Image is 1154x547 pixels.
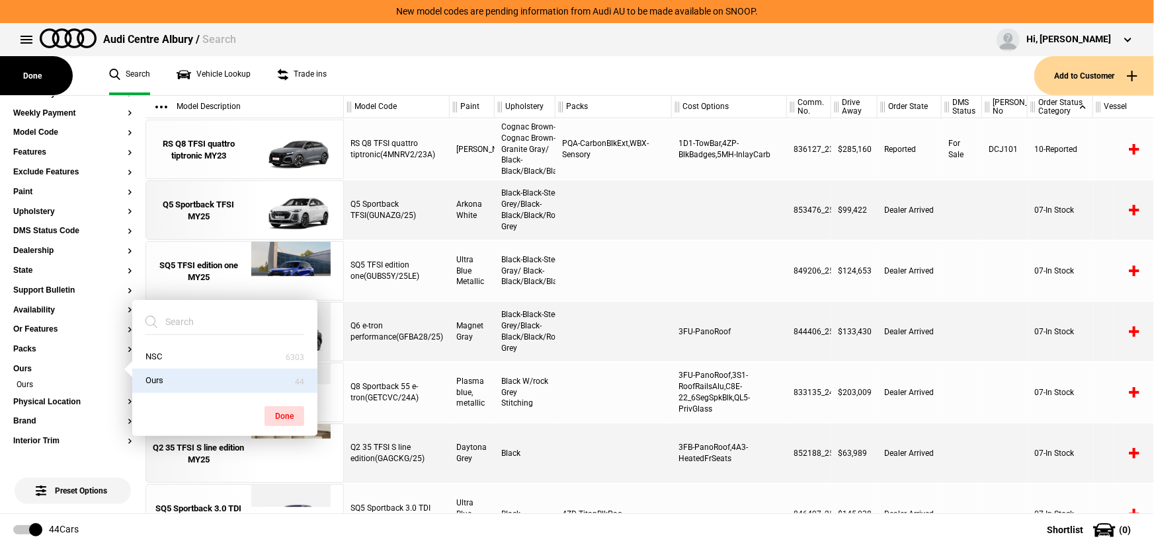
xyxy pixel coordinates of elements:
[344,302,450,361] div: Q6 e-tron performance(GFBA28/25)
[450,363,495,422] div: Plasma blue, metallic
[153,503,245,527] div: SQ5 Sportback 3.0 TDI quattro MY25
[942,96,981,118] div: DMS Status
[1028,423,1093,483] div: 07-In Stock
[344,120,450,179] div: RS Q8 TFSI quattro tiptronic(4MNRV2/23A)
[153,138,245,162] div: RS Q8 TFSI quattro tiptronic MY23
[1047,525,1083,534] span: Shortlist
[13,437,132,456] section: Interior Trim
[495,302,556,361] div: Black-Black-Steel Grey/Black-Black/Black/Rock Grey
[878,484,942,544] div: Dealer Arrived
[556,484,672,544] div: 4ZD-TitanBlkPac
[109,56,150,95] a: Search
[495,120,556,179] div: Cognac Brown-Cognac Brown-Granite Gray/ Black-Black/Black/Black
[1028,484,1093,544] div: 07-In Stock
[13,437,132,446] button: Interior Trim
[344,241,450,301] div: SQ5 TFSI edition one(GUBS5Y/25LE)
[1028,120,1093,179] div: 10-Reported
[13,227,132,246] section: DMS Status Code
[878,96,941,118] div: Order State
[450,484,495,544] div: Ultra Blue Metallic
[13,188,132,197] button: Paint
[103,32,236,47] div: Audi Centre Albury /
[672,120,787,179] div: 1D1-TowBar,4ZP-BlkBadges,5MH-InlayCarb
[13,365,132,398] section: OursOurs
[878,180,942,240] div: Dealer Arrived
[13,207,132,227] section: Upholstery
[495,96,555,118] div: Upholstery
[13,188,132,207] section: Paint
[132,345,317,369] button: NSC
[245,181,337,240] img: Audi_GUNAZG_25_FW_Z9Z9__(Nadin:_C56)_ext.png
[13,398,132,407] button: Physical Location
[787,96,831,118] div: Comm. No.
[831,363,878,422] div: $203,009
[878,363,942,422] div: Dealer Arrived
[672,423,787,483] div: 3FB-PanoRoof,4A3-HeatedFrSeats
[153,242,245,301] a: SQ5 TFSI edition one MY25
[787,484,831,544] div: 846497_25
[672,302,787,361] div: 3FU-PanoRoof
[145,310,288,334] input: Search
[787,423,831,483] div: 852188_25
[13,345,132,354] button: Packs
[13,286,132,306] section: Support Bulletin
[13,398,132,418] section: Physical Location
[245,120,337,180] img: Audi_4MNRV2_23A_QN_T3T3_PQA_WBX_1D1_4ZP_5MH_(Nadin:_1D1_4ZP_5MH_6FQ_C86_PL2_PQA_WBX_YEB_YJZ)_ext.png
[831,302,878,361] div: $133,430
[495,241,556,301] div: Black-Black-Steel Gray/ Black-Black/Black/Black
[831,120,878,179] div: $285,160
[177,56,251,95] a: Vehicle Lookup
[1028,302,1093,361] div: 07-In Stock
[1027,513,1154,546] button: Shortlist(0)
[787,180,831,240] div: 853476_25
[1028,363,1093,422] div: 07-In Stock
[450,120,495,179] div: [PERSON_NAME]
[13,266,132,286] section: State
[787,120,831,179] div: 836127_23
[495,484,556,544] div: Black
[245,242,337,301] img: Audi_GUBS5Y_25LE_GX_6I6I_PAH_6FJ_(Nadin:_6FJ_C56_PAH_S9S)_ext.png
[13,306,132,326] section: Availability
[982,120,1028,179] div: DCJ101
[982,96,1027,118] div: [PERSON_NAME] No
[13,246,132,266] section: Dealership
[878,120,942,179] div: Reported
[13,306,132,315] button: Availability
[450,241,495,301] div: Ultra Blue Metallic
[153,199,245,223] div: Q5 Sportback TFSI MY25
[831,180,878,240] div: $99,422
[450,302,495,361] div: Magnet Gray
[153,181,245,240] a: Q5 Sportback TFSI MY25
[202,33,236,46] span: Search
[245,485,337,544] img: Audi_FYTS5A_25_EI_6I6I_4ZD_45I_6FJ_(Nadin:_45I_4ZD_6FJ_C52)_ext.png
[831,96,877,118] div: Drive Away
[277,56,327,95] a: Trade ins
[556,120,672,179] div: PQA-CarbonBlkExt,WBX-Sensory
[787,363,831,422] div: 833135_24
[787,241,831,301] div: 849206_25
[153,485,245,544] a: SQ5 Sportback 3.0 TDI quattro MY25
[495,180,556,240] div: Black-Black-Steel Grey/Black-Black/Black/Rock Grey
[831,423,878,483] div: $63,989
[13,207,132,217] button: Upholstery
[13,345,132,365] section: Packs
[13,379,132,392] li: Ours
[495,423,556,483] div: Black
[344,484,450,544] div: SQ5 Sportback 3.0 TDI quattro(FYTS5A/25)
[878,423,942,483] div: Dealer Arrived
[245,424,337,484] img: Audi_GAGCKG_25_YM_6Y6Y_4A3_WA9_3FB_C8R_PAI_4ZP_(Nadin:_3FB_4A3_4ZP_C51_C8R_PAI_WA9)_ext.png
[13,246,132,256] button: Dealership
[450,180,495,240] div: Arkona White
[13,417,132,426] button: Brand
[13,168,132,177] button: Exclude Features
[145,96,343,118] div: Model Description
[1028,180,1093,240] div: 07-In Stock
[344,363,450,422] div: Q8 Sportback 55 e-tron(GETCVC/24A)
[13,227,132,236] button: DMS Status Code
[153,120,245,180] a: RS Q8 TFSI quattro tiptronic MY23
[1034,56,1154,95] button: Add to Customer
[1026,33,1111,46] div: Hi, [PERSON_NAME]
[450,96,494,118] div: Paint
[38,470,107,495] span: Preset Options
[13,417,132,437] section: Brand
